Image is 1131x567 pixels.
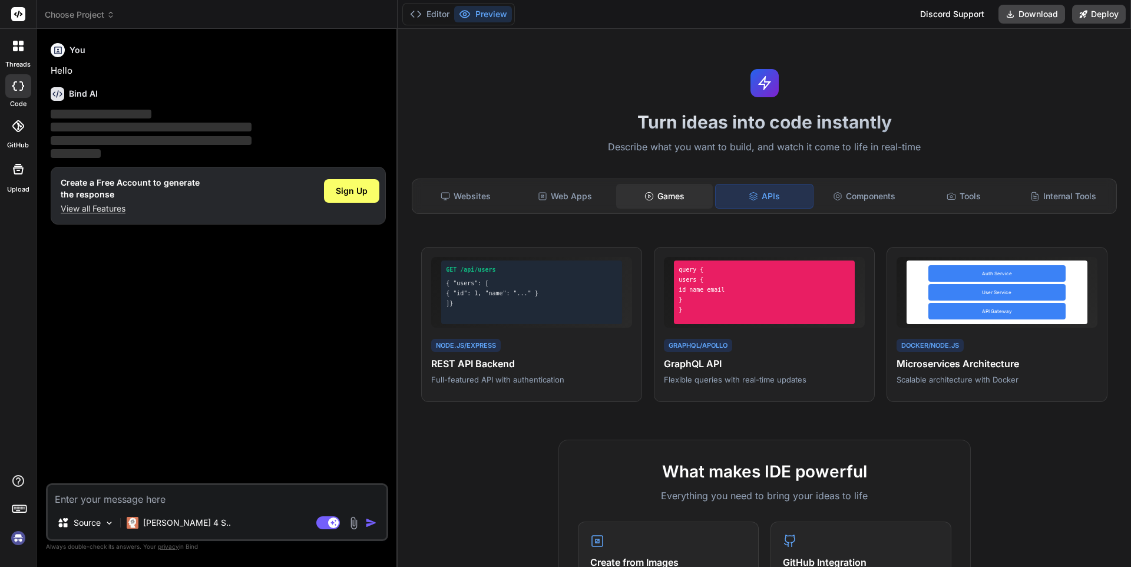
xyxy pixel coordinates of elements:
label: threads [5,60,31,70]
span: ‌ [51,110,151,118]
div: API Gateway [928,303,1066,319]
button: Deploy [1072,5,1126,24]
div: id name email [679,285,850,294]
div: Games [616,184,713,209]
h4: Microservices Architecture [897,357,1097,371]
span: Choose Project [45,9,115,21]
span: ‌ [51,123,252,131]
h1: Turn ideas into code instantly [405,111,1124,133]
p: Always double-check its answers. Your in Bind [46,541,388,552]
div: Node.js/Express [431,339,501,352]
div: Websites [417,184,514,209]
h2: What makes IDE powerful [578,459,951,484]
p: View all Features [61,203,200,215]
label: code [10,99,27,109]
div: query { [679,265,850,274]
div: Tools [915,184,1013,209]
div: Auth Service [928,265,1066,282]
h6: You [70,44,85,56]
div: ]} [446,299,617,308]
h4: REST API Backend [431,357,632,371]
div: users { [679,275,850,284]
h4: GraphQL API [664,357,865,371]
span: privacy [158,543,179,550]
div: } [679,295,850,304]
div: Docker/Node.js [897,339,964,352]
div: { "users": [ [446,279,617,288]
button: Editor [405,6,454,22]
div: Discord Support [913,5,991,24]
div: APIs [715,184,813,209]
div: GET /api/users [446,265,617,274]
div: GraphQL/Apollo [664,339,732,352]
img: Pick Models [104,518,114,528]
h1: Create a Free Account to generate the response [61,177,200,200]
p: Flexible queries with real-time updates [664,374,865,385]
img: Claude 4 Sonnet [127,517,138,529]
p: Hello [51,64,386,78]
div: User Service [928,284,1066,301]
div: Internal Tools [1014,184,1112,209]
button: Download [998,5,1065,24]
p: Describe what you want to build, and watch it come to life in real-time [405,140,1124,155]
h6: Bind AI [69,88,98,100]
p: Full-featured API with authentication [431,374,632,385]
p: Source [74,517,101,529]
div: Web Apps [517,184,614,209]
img: signin [8,528,28,548]
div: } [679,305,850,314]
div: Components [816,184,913,209]
p: [PERSON_NAME] 4 S.. [143,517,231,529]
label: Upload [7,184,29,195]
p: Scalable architecture with Docker [897,374,1097,385]
span: ‌ [51,136,252,145]
p: Everything you need to bring your ideas to life [578,489,951,503]
img: icon [365,517,377,529]
div: { "id": 1, "name": "..." } [446,289,617,298]
span: ‌ [51,149,101,158]
span: Sign Up [336,185,368,197]
label: GitHub [7,140,29,150]
img: attachment [347,516,361,530]
button: Preview [454,6,512,22]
